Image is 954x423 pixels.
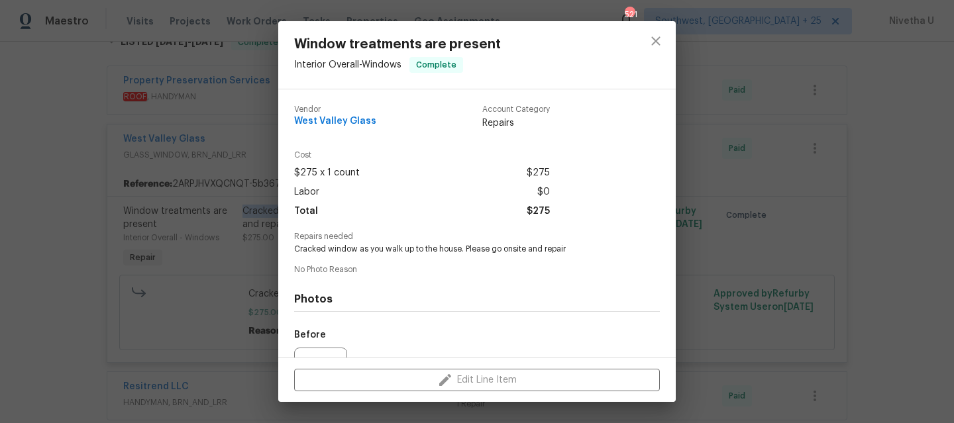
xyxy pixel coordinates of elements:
h5: Before [294,330,326,340]
div: 521 [625,8,634,21]
span: Labor [294,183,319,202]
span: Total [294,202,318,221]
span: Vendor [294,105,376,114]
span: $275 x 1 count [294,164,360,183]
span: $0 [537,183,550,202]
span: Repairs needed [294,232,660,241]
span: Repairs [482,117,550,130]
span: No Photo Reason [294,265,660,274]
span: Account Category [482,105,550,114]
span: Cost [294,151,550,160]
span: $275 [527,164,550,183]
span: $275 [527,202,550,221]
span: Complete [411,58,462,71]
span: Cracked window as you walk up to the house. Please go onsite and repair [294,244,623,255]
button: close [640,25,672,57]
span: West Valley Glass [294,117,376,126]
h4: Photos [294,293,660,306]
span: Window treatments are present [294,37,501,52]
span: Interior Overall - Windows [294,60,401,70]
